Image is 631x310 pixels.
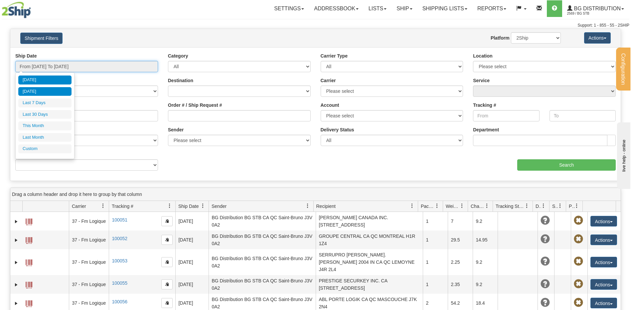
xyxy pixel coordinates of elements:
label: Delivery Status [321,126,354,133]
label: Order # / Ship Request # [168,102,222,108]
button: Copy to clipboard [161,257,173,267]
span: Charge [471,203,485,210]
span: Shipment Issues [552,203,558,210]
td: 37 - Fm Logique [69,231,109,249]
button: Actions [590,216,617,227]
td: GROUPE CENTRAL CA QC MONTREAL H1R 1Z4 [316,231,423,249]
a: Expand [13,237,20,243]
button: Copy to clipboard [161,235,173,245]
button: Actions [590,279,617,290]
a: Ship Date filter column settings [197,200,209,212]
td: 37 - Fm Logique [69,212,109,231]
button: Copy to clipboard [161,216,173,226]
label: Carrier [321,77,336,84]
button: Shipment Filters [20,33,63,44]
span: Pickup Status [569,203,574,210]
label: Tracking # [473,102,496,108]
a: Ship [392,0,417,17]
td: [DATE] [175,212,209,231]
span: Unknown [541,234,550,244]
td: BG Distribution BG STB CA QC Saint-Bruno J3V 0A2 [209,249,316,275]
li: Last Month [18,133,72,142]
label: Account [321,102,339,108]
a: 100052 [112,236,127,241]
a: Expand [13,259,20,266]
a: Tracking Status filter column settings [521,200,533,212]
td: 37 - Fm Logique [69,275,109,294]
td: BG Distribution BG STB CA QC Saint-Bruno J3V 0A2 [209,231,316,249]
a: Recipient filter column settings [406,200,418,212]
td: 1 [423,231,448,249]
span: Pickup Not Assigned [574,234,583,244]
input: From [473,110,539,121]
button: Copy to clipboard [161,279,173,289]
span: 2569 / BG STB [567,10,617,17]
td: [DATE] [175,231,209,249]
a: Pickup Status filter column settings [571,200,582,212]
button: Copy to clipboard [161,298,173,308]
a: Shipment Issues filter column settings [554,200,566,212]
span: Tracking Status [496,203,525,210]
a: 100056 [112,299,127,304]
span: Unknown [541,216,550,225]
td: 14.95 [473,231,498,249]
span: Pickup Not Assigned [574,298,583,307]
span: Unknown [541,279,550,289]
a: Lists [364,0,392,17]
a: Delivery Status filter column settings [538,200,549,212]
a: Tracking # filter column settings [164,200,175,212]
a: BG Distribution 2569 / BG STB [562,0,629,17]
td: BG Distribution BG STB CA QC Saint-Bruno J3V 0A2 [209,212,316,231]
td: BG Distribution BG STB CA QC Saint-Bruno J3V 0A2 [209,275,316,294]
li: This Month [18,121,72,130]
span: Pickup Not Assigned [574,216,583,225]
label: Destination [168,77,193,84]
span: Recipient [316,203,336,210]
span: BG Distribution [572,6,621,11]
span: Unknown [541,298,550,307]
img: logo2569.jpg [2,2,31,18]
span: Packages [421,203,435,210]
td: 7 [448,212,473,231]
a: Label [26,297,32,308]
li: Last 7 Days [18,98,72,107]
a: Sender filter column settings [302,200,313,212]
td: 1 [423,212,448,231]
span: Sender [212,203,227,210]
iframe: chat widget [616,121,630,189]
a: Settings [269,0,309,17]
td: [PERSON_NAME] CANADA INC. [STREET_ADDRESS] [316,212,423,231]
span: Carrier [72,203,86,210]
td: PRESTIGE SECURKEY INC. CA [STREET_ADDRESS] [316,275,423,294]
a: Expand [13,281,20,288]
td: 2.35 [448,275,473,294]
a: Label [26,234,32,245]
span: Tracking # [112,203,133,210]
a: Expand [13,300,20,307]
a: 100053 [112,258,127,263]
td: SERRUPRO [PERSON_NAME].[PERSON_NAME] 2004 IN CA QC LEMOYNE J4R 2L4 [316,249,423,275]
label: Department [473,126,499,133]
button: Actions [590,298,617,308]
div: Support: 1 - 855 - 55 - 2SHIP [2,23,629,28]
a: Weight filter column settings [456,200,468,212]
a: Reports [472,0,511,17]
a: 100055 [112,280,127,286]
label: Platform [491,35,510,41]
td: 29.5 [448,231,473,249]
td: 1 [423,249,448,275]
button: Actions [590,234,617,245]
a: 100051 [112,217,127,223]
li: [DATE] [18,87,72,96]
a: Shipping lists [417,0,472,17]
td: 9.2 [473,212,498,231]
a: Packages filter column settings [431,200,443,212]
a: Label [26,216,32,226]
td: 9.2 [473,275,498,294]
label: Category [168,53,188,59]
label: Carrier Type [321,53,348,59]
span: Ship Date [178,203,199,210]
input: Search [517,159,616,171]
span: Pickup Not Assigned [574,279,583,289]
td: 2.25 [448,249,473,275]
